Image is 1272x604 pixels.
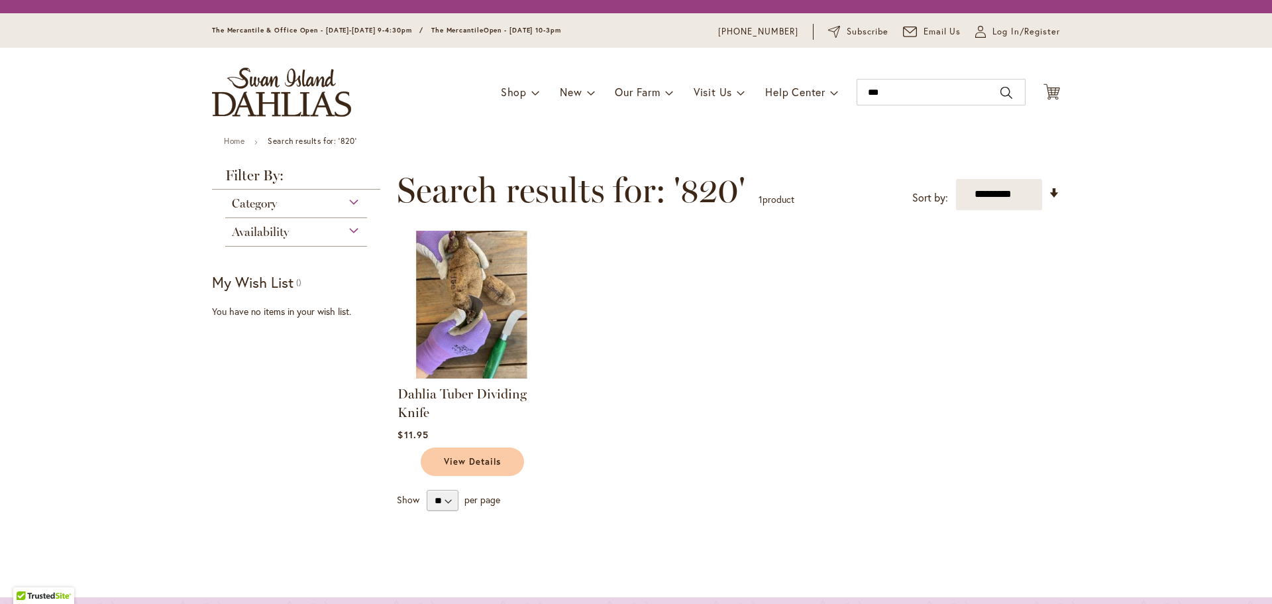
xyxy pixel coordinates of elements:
span: Help Center [765,85,825,99]
span: Email Us [924,25,961,38]
a: Home [224,136,244,146]
button: Search [1000,82,1012,103]
strong: Search results for: '820' [268,136,356,146]
span: Open - [DATE] 10-3pm [484,26,561,34]
span: Show [397,493,419,506]
span: Our Farm [615,85,660,99]
a: [PHONE_NUMBER] [718,25,798,38]
span: 1 [759,193,763,206]
span: per page [464,493,500,506]
span: New [560,85,582,99]
img: Dahlia Tuber Dividing Knife [397,231,545,379]
a: Dahlia Tuber Dividing Knife [397,386,527,420]
strong: Filter By: [212,168,380,190]
span: Subscribe [847,25,888,38]
span: $11.95 [397,428,428,441]
p: product [759,189,794,210]
a: Log In/Register [975,25,1060,38]
label: Sort by: [912,186,948,210]
a: store logo [212,68,351,117]
span: Log In/Register [992,25,1060,38]
strong: My Wish List [212,272,293,292]
a: Email Us [903,25,961,38]
span: Availability [232,225,289,239]
div: You have no items in your wish list. [212,305,389,318]
a: Dahlia Tuber Dividing Knife [397,369,545,381]
a: View Details [421,448,524,476]
span: View Details [444,456,501,467]
span: Category [232,196,277,211]
span: Shop [501,85,527,99]
iframe: Launch Accessibility Center [10,557,47,594]
span: Search results for: '820' [397,170,745,210]
a: Subscribe [828,25,888,38]
span: The Mercantile & Office Open - [DATE]-[DATE] 9-4:30pm / The Mercantile [212,26,484,34]
span: Visit Us [694,85,732,99]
